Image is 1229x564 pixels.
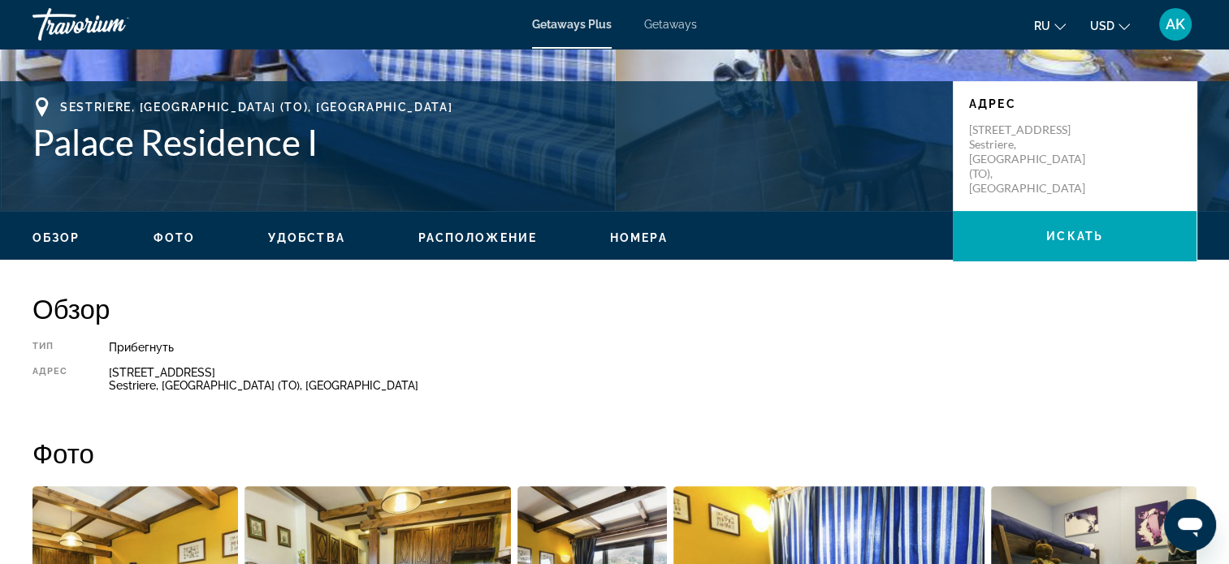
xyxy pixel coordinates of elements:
[1090,19,1114,32] span: USD
[418,231,537,244] span: Расположение
[969,97,1180,110] p: Адрес
[32,437,1197,469] h2: Фото
[969,123,1099,196] p: [STREET_ADDRESS] Sestriere, [GEOGRAPHIC_DATA] (TO), [GEOGRAPHIC_DATA]
[154,230,195,245] button: Фото
[32,230,80,245] button: Обзор
[268,230,345,245] button: Удобства
[32,292,1197,325] h2: Обзор
[953,211,1197,261] button: искать
[418,230,537,245] button: Расположение
[610,230,668,245] button: Номера
[1166,16,1185,32] span: AK
[32,341,68,354] div: Тип
[109,341,1197,354] div: Прибегнуть
[154,231,195,244] span: Фото
[1046,230,1103,243] span: искать
[610,231,668,244] span: Номера
[32,366,68,392] div: Адрес
[1164,499,1216,551] iframe: Кнопка запуска окна обмена сообщениями
[644,18,697,31] a: Getaways
[32,231,80,244] span: Обзор
[1034,19,1050,32] span: ru
[1034,14,1066,37] button: Change language
[1154,7,1197,41] button: User Menu
[109,366,1197,392] div: [STREET_ADDRESS] Sestriere, [GEOGRAPHIC_DATA] (TO), [GEOGRAPHIC_DATA]
[532,18,612,31] a: Getaways Plus
[268,231,345,244] span: Удобства
[1090,14,1130,37] button: Change currency
[32,3,195,45] a: Travorium
[32,121,937,163] h1: Palace Residence I
[60,101,452,114] span: Sestriere, [GEOGRAPHIC_DATA] (TO), [GEOGRAPHIC_DATA]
